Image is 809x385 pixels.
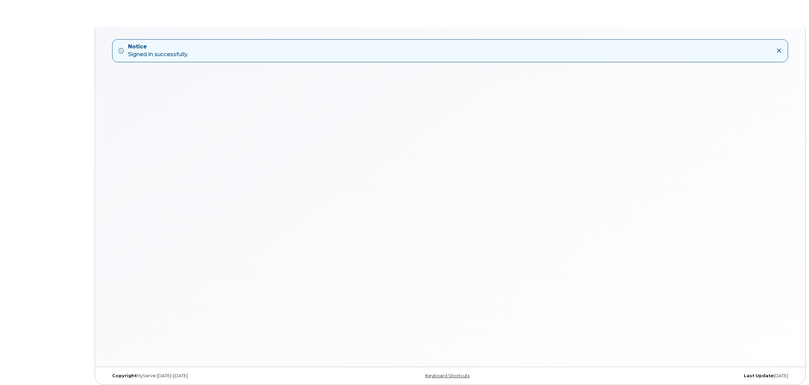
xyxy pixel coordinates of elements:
[564,373,793,379] div: [DATE]
[112,373,136,378] strong: Copyright
[425,373,470,378] a: Keyboard Shortcuts
[744,373,774,378] strong: Last Update
[128,43,188,51] strong: Notice
[128,43,188,59] div: Signed in successfully.
[107,373,336,379] div: MyServe [DATE]–[DATE]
